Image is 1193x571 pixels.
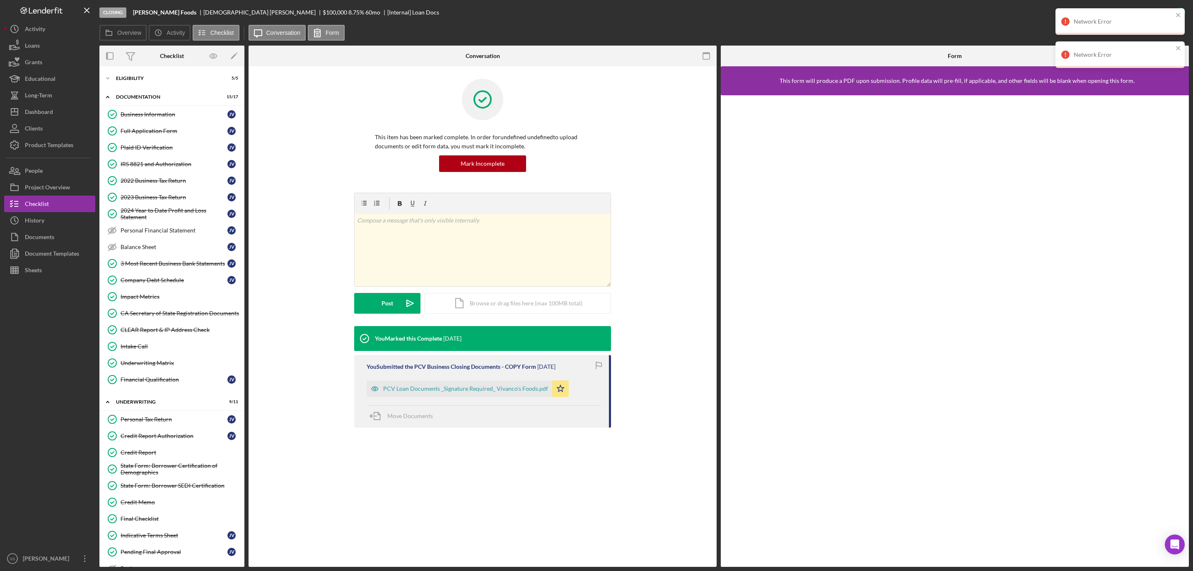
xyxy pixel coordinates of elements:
button: close [1176,45,1181,53]
div: Checklist [160,53,184,59]
div: J V [227,226,236,235]
div: 15 / 17 [223,94,238,99]
button: PCV Loan Documents _Signature Required_ Vivanco's Foods.pdf [367,380,569,397]
div: Full Application Form [121,128,227,134]
a: Impact Metrics [104,288,240,305]
div: Final Checklist [121,515,240,522]
a: State Form: Borrower SEDI Certification [104,477,240,494]
div: Credit Memo [121,499,240,506]
label: Checklist [210,29,234,36]
div: 8.75 % [348,9,364,16]
div: 5 / 5 [223,76,238,81]
button: Overview [99,25,147,41]
label: Form [326,29,339,36]
div: Form [948,53,962,59]
div: Network Error [1074,51,1173,58]
div: Post [382,293,393,314]
div: Underwriting Matrix [121,360,240,366]
a: Pending Final ApprovalJV [104,544,240,560]
div: J V [227,276,236,284]
div: Closing [99,7,126,18]
label: Overview [117,29,141,36]
div: J V [227,415,236,423]
div: J V [227,193,236,201]
div: State Form: Borrower SEDI Certification [121,482,240,489]
label: Conversation [266,29,301,36]
div: Documentation [116,94,217,99]
div: You Marked this Complete [375,335,442,342]
div: J V [227,531,236,540]
div: $100,000 [323,9,347,16]
a: 2023 Business Tax ReturnJV [104,189,240,206]
a: CA Secretary of State Registration Documents [104,305,240,322]
div: Balance Sheet [121,244,227,250]
div: Eligibility [116,76,217,81]
div: J V [227,243,236,251]
button: Post [354,293,420,314]
div: State Form: Borrower Certification of Demographics [121,462,240,476]
div: J V [227,210,236,218]
div: Financial Qualification [121,376,227,383]
div: Conversation [466,53,500,59]
div: You Submitted the PCV Business Closing Documents - COPY Form [367,363,536,370]
div: J V [227,127,236,135]
span: Move Documents [387,412,433,419]
div: Intake Call [121,343,240,350]
button: Mark Incomplete [439,155,526,172]
a: Credit Memo [104,494,240,511]
div: PCV Loan Documents _Signature Required_ Vivanco's Foods.pdf [383,385,548,392]
div: This form will produce a PDF upon submission. Profile data will pre-fill, if applicable, and othe... [780,77,1135,84]
a: Company Debt ScheduleJV [104,272,240,288]
div: Underwriting [116,399,217,404]
a: Financial QualificationJV [104,371,240,388]
a: Full Application FormJV [104,123,240,139]
div: 2023 Business Tax Return [121,194,227,201]
div: J V [227,432,236,440]
div: CLEAR Report & IP Address Check [121,327,240,333]
time: 2025-10-06 19:54 [537,363,555,370]
a: Intake Call [104,338,240,355]
time: 2025-10-06 22:31 [443,335,461,342]
div: 2022 Business Tax Return [121,177,227,184]
a: Credit Report AuthorizationJV [104,428,240,444]
div: J V [227,143,236,152]
div: Network Error [1074,18,1173,25]
a: IRS 8821 and AuthorizationJV [104,156,240,172]
a: Personal Financial StatementJV [104,222,240,239]
div: 2024 Year to Date Profit and Loss Statement [121,207,227,220]
button: Checklist [193,25,239,41]
div: J V [227,160,236,168]
a: Indicative Terms SheetJV [104,527,240,544]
